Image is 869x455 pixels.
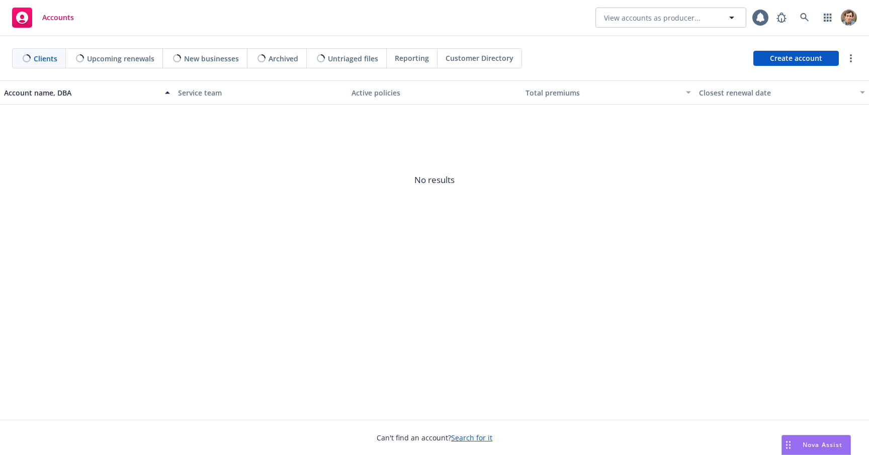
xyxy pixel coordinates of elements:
[781,435,851,455] button: Nova Assist
[352,87,517,98] div: Active policies
[595,8,746,28] button: View accounts as producer...
[328,53,378,64] span: Untriaged files
[347,80,522,105] button: Active policies
[4,87,159,98] div: Account name, DBA
[604,13,701,23] span: View accounts as producer...
[34,53,57,64] span: Clients
[699,87,854,98] div: Closest renewal date
[8,4,78,32] a: Accounts
[803,440,842,449] span: Nova Assist
[771,8,792,28] a: Report a Bug
[695,80,869,105] button: Closest renewal date
[174,80,348,105] button: Service team
[845,52,857,64] a: more
[753,51,839,66] a: Create account
[782,435,795,454] div: Drag to move
[446,53,513,63] span: Customer Directory
[377,432,492,443] span: Can't find an account?
[42,14,74,22] span: Accounts
[184,53,239,64] span: New businesses
[178,87,344,98] div: Service team
[522,80,696,105] button: Total premiums
[395,53,429,63] span: Reporting
[795,8,815,28] a: Search
[770,49,822,68] span: Create account
[269,53,298,64] span: Archived
[526,87,680,98] div: Total premiums
[841,10,857,26] img: photo
[87,53,154,64] span: Upcoming renewals
[818,8,838,28] a: Switch app
[451,433,492,442] a: Search for it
